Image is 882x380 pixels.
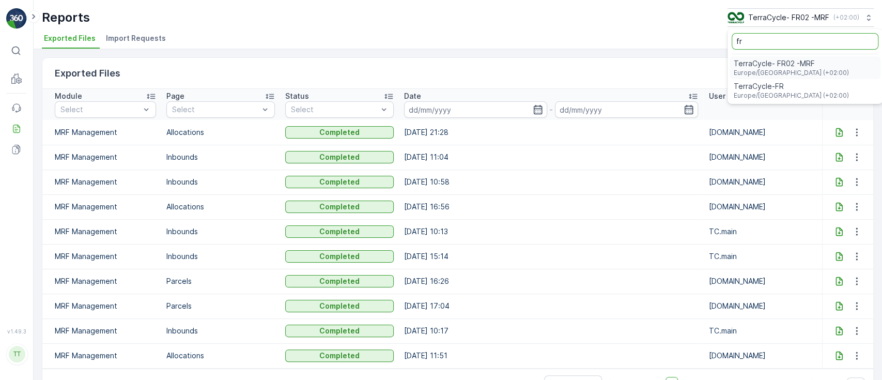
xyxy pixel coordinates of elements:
td: [DOMAIN_NAME] [703,120,822,145]
td: Inbounds [161,170,280,194]
p: Completed [319,177,360,187]
p: Status [285,91,309,101]
p: Page [166,91,184,101]
td: MRF Management [42,170,161,194]
button: TerraCycle- FR02 -MRF(+02:00) [728,8,874,27]
td: [DOMAIN_NAME] [703,343,822,368]
p: - [549,103,553,116]
button: Completed [285,126,394,139]
td: [DATE] 10:58 [399,170,704,194]
p: Completed [319,152,360,162]
td: MRF Management [42,244,161,269]
p: Select [172,104,259,115]
button: Completed [285,176,394,188]
button: Completed [285,325,394,337]
td: [DATE] 17:04 [399,294,704,318]
p: Completed [319,301,360,311]
td: MRF Management [42,120,161,145]
td: Parcels [161,269,280,294]
td: [DOMAIN_NAME] [703,145,822,170]
td: MRF Management [42,194,161,219]
p: Completed [319,326,360,336]
p: Date [404,91,421,101]
p: User [708,91,725,101]
span: Import Requests [106,33,166,43]
td: Parcels [161,294,280,318]
p: ( +02:00 ) [833,13,859,22]
td: [DATE] 16:26 [399,269,704,294]
td: [DOMAIN_NAME] [703,294,822,318]
td: [DATE] 10:13 [399,219,704,244]
button: Completed [285,250,394,263]
td: TC.main [703,219,822,244]
td: [DOMAIN_NAME] [703,170,822,194]
p: Reports [42,9,90,26]
button: Completed [285,225,394,238]
button: Completed [285,300,394,312]
p: Select [60,104,140,115]
button: Completed [285,201,394,213]
td: Inbounds [161,318,280,343]
span: Exported Files [44,33,96,43]
p: Module [55,91,82,101]
p: Completed [319,351,360,361]
td: [DATE] 10:17 [399,318,704,343]
p: Completed [319,251,360,262]
td: [DATE] 11:51 [399,343,704,368]
p: Completed [319,127,360,138]
td: Allocations [161,120,280,145]
button: TT [6,337,27,372]
input: dd/mm/yyyy [555,101,698,118]
p: Exported Files [55,66,120,81]
button: Completed [285,349,394,362]
input: Search... [732,33,878,50]
td: Allocations [161,194,280,219]
td: [DATE] 15:14 [399,244,704,269]
td: [DOMAIN_NAME] [703,269,822,294]
p: Select [291,104,378,115]
td: MRF Management [42,269,161,294]
p: TerraCycle- FR02 -MRF [748,12,829,23]
td: [DATE] 21:28 [399,120,704,145]
p: Completed [319,202,360,212]
button: Completed [285,151,394,163]
img: logo [6,8,27,29]
p: Completed [319,276,360,286]
td: Inbounds [161,244,280,269]
td: MRF Management [42,219,161,244]
td: [DATE] 11:04 [399,145,704,170]
span: Europe/[GEOGRAPHIC_DATA] (+02:00) [734,69,849,77]
td: [DATE] 16:56 [399,194,704,219]
td: TC.main [703,244,822,269]
span: TerraCycle-FR [734,81,849,92]
button: Completed [285,275,394,287]
div: TT [9,346,25,362]
td: Inbounds [161,145,280,170]
p: Completed [319,226,360,237]
img: terracycle.png [728,12,744,23]
span: TerraCycle- FR02 -MRF [734,58,849,69]
td: Inbounds [161,219,280,244]
td: TC.main [703,318,822,343]
td: [DOMAIN_NAME] [703,194,822,219]
span: v 1.49.3 [6,328,27,335]
input: dd/mm/yyyy [404,101,547,118]
td: Allocations [161,343,280,368]
td: MRF Management [42,294,161,318]
td: MRF Management [42,145,161,170]
td: MRF Management [42,343,161,368]
span: Europe/[GEOGRAPHIC_DATA] (+02:00) [734,92,849,100]
td: MRF Management [42,318,161,343]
